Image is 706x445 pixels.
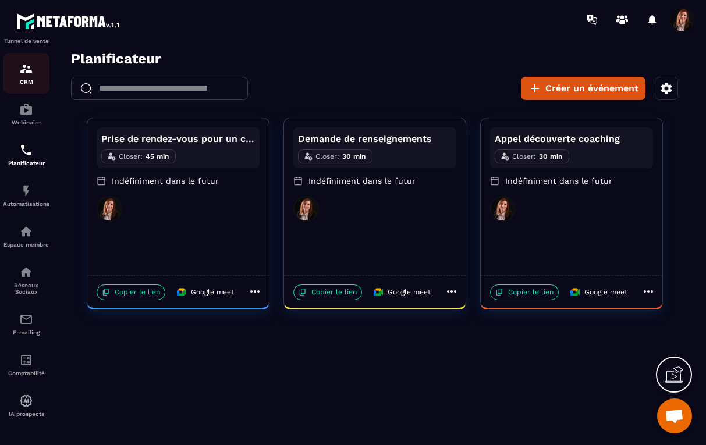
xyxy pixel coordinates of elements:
[288,101,311,111] p: 30 min
[3,329,49,336] p: E-mailing
[64,101,88,111] p: Closer :
[115,233,186,250] p: Google meet
[435,234,504,250] p: Copier le lien
[457,101,481,111] p: Closer :
[239,234,307,250] p: Copier le lien
[16,10,121,31] img: logo
[3,216,49,257] a: automationsautomationsEspace membre
[3,344,49,385] a: accountantaccountantComptabilité
[239,124,402,136] p: Indéfiniment dans le futur
[3,370,49,376] p: Comptabilité
[19,225,33,238] img: automations
[19,62,33,76] img: formation
[42,124,205,136] p: Indéfiniment dans le futur
[3,53,49,94] a: formationformationCRM
[312,233,383,250] p: Google meet
[261,101,285,111] p: Closer :
[43,147,66,170] img: Isabelle DELAHAYE avatar
[3,241,49,248] p: Espace membre
[484,101,508,111] p: 30 min
[3,79,49,85] p: CRM
[3,119,49,126] p: Webinaire
[47,81,200,95] p: Prise de rendez-vous pour un coaching
[42,234,111,250] p: Copier le lien
[3,38,49,44] p: Tunnel de vente
[3,411,49,417] p: IA prospects
[3,160,49,166] p: Planificateur
[91,101,114,111] p: 45 min
[3,175,49,216] a: automationsautomationsAutomatisations
[19,312,33,326] img: email
[466,26,591,49] button: Créer un événement
[19,184,33,198] img: automations
[3,304,49,344] a: emailemailE-mailing
[243,81,397,95] p: Demande de renseignements
[3,282,49,295] p: Réseaux Sociaux
[3,94,49,134] a: automationsautomationsWebinaire
[19,394,33,408] img: automations
[19,353,33,367] img: accountant
[440,81,594,95] p: Appel découverte coaching
[435,124,598,136] p: Indéfiniment dans le futur
[437,147,460,170] img: Isabelle DELAHAYE avatar
[657,398,692,433] a: Ouvrir le chat
[3,201,49,207] p: Automatisations
[19,265,33,279] img: social-network
[509,233,580,250] p: Google meet
[3,257,49,304] a: social-networksocial-networkRéseaux Sociaux
[19,102,33,116] img: automations
[19,143,33,157] img: scheduler
[3,134,49,175] a: schedulerschedulerPlanificateur
[240,147,263,170] img: Isabelle DELAHAYE avatar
